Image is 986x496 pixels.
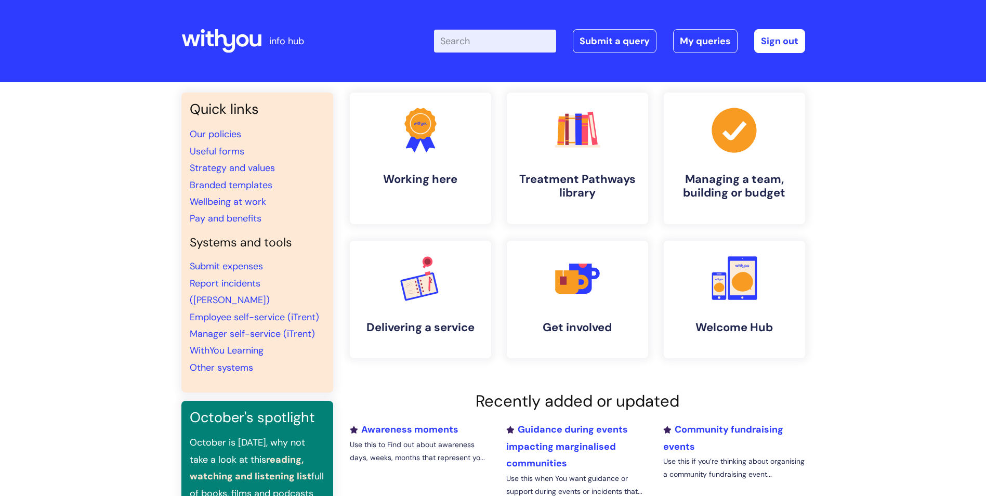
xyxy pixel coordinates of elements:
[350,93,491,224] a: Working here
[190,409,325,426] h3: October's spotlight
[663,423,783,452] a: Community fundraising events
[664,241,805,358] a: Welcome Hub
[515,173,640,200] h4: Treatment Pathways library
[350,423,458,436] a: Awareness moments
[190,101,325,118] h3: Quick links
[269,33,304,49] p: info hub
[507,93,648,224] a: Treatment Pathways library
[190,277,270,306] a: Report incidents ([PERSON_NAME])
[664,93,805,224] a: Managing a team, building or budget
[190,361,253,374] a: Other systems
[190,236,325,250] h4: Systems and tools
[350,241,491,358] a: Delivering a service
[350,438,491,464] p: Use this to Find out about awareness days, weeks, months that represent yo...
[506,423,628,469] a: Guidance during events impacting marginalised communities
[190,145,244,158] a: Useful forms
[358,321,483,334] h4: Delivering a service
[350,391,805,411] h2: Recently added or updated
[673,29,738,53] a: My queries
[190,195,266,208] a: Wellbeing at work
[358,173,483,186] h4: Working here
[672,173,797,200] h4: Managing a team, building or budget
[754,29,805,53] a: Sign out
[507,241,648,358] a: Get involved
[190,179,272,191] a: Branded templates
[190,328,315,340] a: Manager self-service (iTrent)
[663,455,805,481] p: Use this if you’re thinking about organising a community fundraising event...
[190,162,275,174] a: Strategy and values
[515,321,640,334] h4: Get involved
[190,260,263,272] a: Submit expenses
[190,212,261,225] a: Pay and benefits
[573,29,656,53] a: Submit a query
[434,30,556,53] input: Search
[190,311,319,323] a: Employee self-service (iTrent)
[434,29,805,53] div: | -
[190,128,241,140] a: Our policies
[672,321,797,334] h4: Welcome Hub
[190,344,264,357] a: WithYou Learning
